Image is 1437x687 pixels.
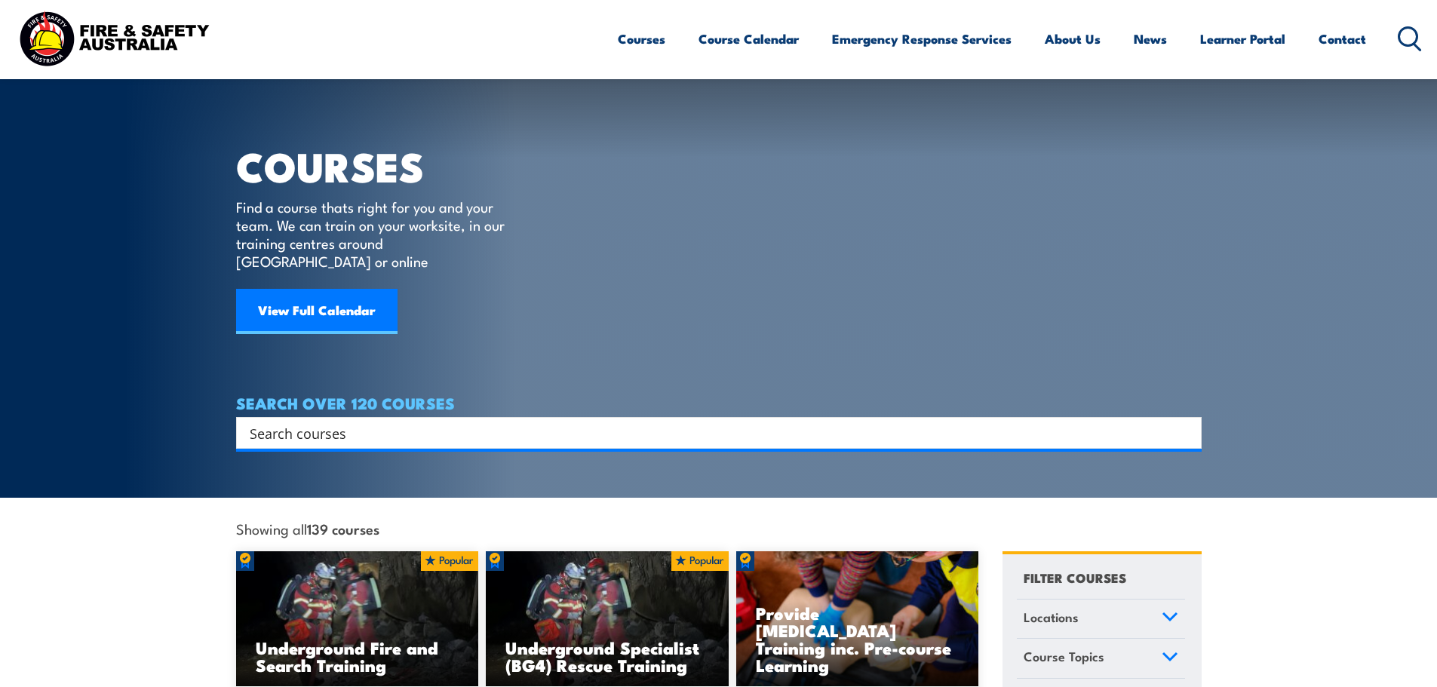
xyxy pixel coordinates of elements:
a: Course Calendar [699,19,799,59]
h4: FILTER COURSES [1024,567,1126,587]
a: News [1134,19,1167,59]
h4: SEARCH OVER 120 COURSES [236,394,1202,411]
img: Underground mine rescue [486,551,729,687]
a: View Full Calendar [236,289,398,334]
a: Underground Fire and Search Training [236,551,479,687]
h3: Underground Fire and Search Training [256,639,459,673]
a: About Us [1045,19,1101,59]
a: Underground Specialist (BG4) Rescue Training [486,551,729,687]
p: Find a course thats right for you and your team. We can train on your worksite, in our training c... [236,198,511,270]
a: Emergency Response Services [832,19,1012,59]
h3: Provide [MEDICAL_DATA] Training inc. Pre-course Learning [756,604,960,673]
span: Showing all [236,520,379,536]
a: Contact [1319,19,1366,59]
img: Underground mine rescue [236,551,479,687]
strong: 139 courses [307,518,379,538]
input: Search input [250,422,1168,444]
a: Courses [618,19,665,59]
a: Locations [1017,600,1185,639]
a: Learner Portal [1200,19,1285,59]
button: Search magnifier button [1175,422,1196,443]
span: Locations [1024,607,1079,627]
h1: COURSES [236,148,527,183]
form: Search form [253,422,1171,443]
a: Provide [MEDICAL_DATA] Training inc. Pre-course Learning [736,551,979,687]
a: Course Topics [1017,639,1185,678]
img: Low Voltage Rescue and Provide CPR [736,551,979,687]
h3: Underground Specialist (BG4) Rescue Training [505,639,709,673]
span: Course Topics [1024,646,1104,667]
